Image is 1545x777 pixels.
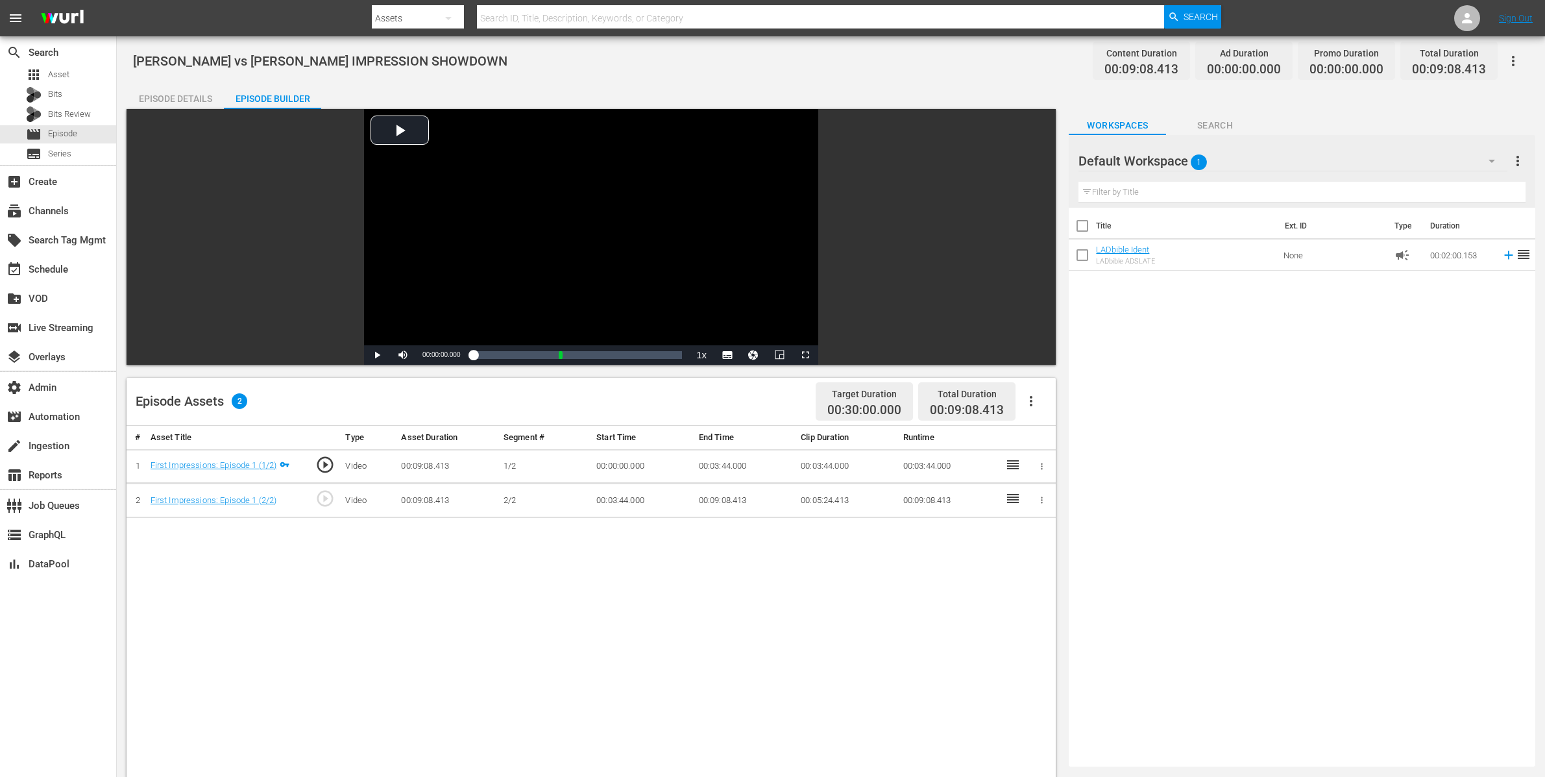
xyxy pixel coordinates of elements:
[6,409,22,425] span: Automation
[422,351,460,358] span: 00:00:00.000
[127,426,145,450] th: #
[1164,5,1221,29] button: Search
[1502,248,1516,262] svg: Add to Episode
[340,484,396,518] td: Video
[390,345,416,365] button: Mute
[1096,245,1149,254] a: LADbible Ident
[1096,257,1155,265] div: LADbible ADSLATE
[48,127,77,140] span: Episode
[364,109,818,365] div: Video Player
[315,489,335,508] span: play_circle_outline
[1278,240,1389,271] td: None
[26,146,42,162] span: Series
[1425,240,1496,271] td: 00:02:00.153
[224,83,321,109] button: Episode Builder
[796,484,898,518] td: 00:05:24.413
[827,403,901,418] span: 00:30:00.000
[6,203,22,219] span: Channels
[898,426,1001,450] th: Runtime
[498,426,591,450] th: Segment #
[396,426,498,450] th: Asset Duration
[364,345,390,365] button: Play
[1207,62,1281,77] span: 00:00:00.000
[1510,153,1526,169] span: more_vert
[136,393,247,409] div: Episode Assets
[6,438,22,454] span: Ingestion
[48,108,91,121] span: Bits Review
[6,527,22,543] span: GraphQL
[473,351,682,359] div: Progress Bar
[792,345,818,365] button: Fullscreen
[6,349,22,365] span: Overlays
[26,67,42,82] span: Asset
[6,291,22,306] span: VOD
[1412,62,1486,77] span: 00:09:08.413
[1277,208,1387,244] th: Ext. ID
[6,556,22,572] span: DataPool
[224,83,321,114] div: Episode Builder
[930,385,1004,403] div: Total Duration
[396,449,498,484] td: 00:09:08.413
[315,455,335,475] span: play_circle_outline
[127,449,145,484] td: 1
[827,385,901,403] div: Target Duration
[6,498,22,513] span: Job Queues
[31,3,93,34] img: ans4CAIJ8jUAAAAAAAAAAAAAAAAAAAAAAAAgQb4GAAAAAAAAAAAAAAAAAAAAAAAAJMjXAAAAAAAAAAAAAAAAAAAAAAAAgAT5G...
[796,449,898,484] td: 00:03:44.000
[1499,13,1533,23] a: Sign Out
[591,449,694,484] td: 00:00:00.000
[694,426,796,450] th: End Time
[1207,44,1281,62] div: Ad Duration
[48,68,69,81] span: Asset
[1104,62,1178,77] span: 00:09:08.413
[694,449,796,484] td: 00:03:44.000
[1387,208,1422,244] th: Type
[740,345,766,365] button: Jump To Time
[898,484,1001,518] td: 00:09:08.413
[151,460,277,470] a: First Impressions: Episode 1 (1/2)
[1069,117,1166,134] span: Workspaces
[127,83,224,109] button: Episode Details
[26,87,42,103] div: Bits
[591,484,694,518] td: 00:03:44.000
[498,484,591,518] td: 2/2
[6,467,22,483] span: Reports
[145,426,304,450] th: Asset Title
[591,426,694,450] th: Start Time
[6,380,22,395] span: Admin
[796,426,898,450] th: Clip Duration
[714,345,740,365] button: Subtitles
[26,127,42,142] span: Episode
[1516,247,1531,262] span: reorder
[898,449,1001,484] td: 00:03:44.000
[48,147,71,160] span: Series
[766,345,792,365] button: Picture-in-Picture
[151,495,277,505] a: First Impressions: Episode 1 (2/2)
[340,449,396,484] td: Video
[396,484,498,518] td: 00:09:08.413
[6,320,22,336] span: Live Streaming
[133,53,507,69] span: [PERSON_NAME] vs [PERSON_NAME] IMPRESSION SHOWDOWN
[6,45,22,60] span: Search
[340,426,396,450] th: Type
[1184,5,1218,29] span: Search
[1510,145,1526,177] button: more_vert
[1191,149,1208,176] span: 1
[1078,143,1507,179] div: Default Workspace
[8,10,23,26] span: menu
[6,174,22,190] span: Create
[127,83,224,114] div: Episode Details
[1309,44,1383,62] div: Promo Duration
[48,88,62,101] span: Bits
[1166,117,1263,134] span: Search
[688,345,714,365] button: Playback Rate
[1422,208,1500,244] th: Duration
[127,484,145,518] td: 2
[1104,44,1178,62] div: Content Duration
[1412,44,1486,62] div: Total Duration
[930,402,1004,417] span: 00:09:08.413
[1394,247,1410,263] span: Ad
[232,393,247,409] span: 2
[26,106,42,122] div: Bits Review
[1309,62,1383,77] span: 00:00:00.000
